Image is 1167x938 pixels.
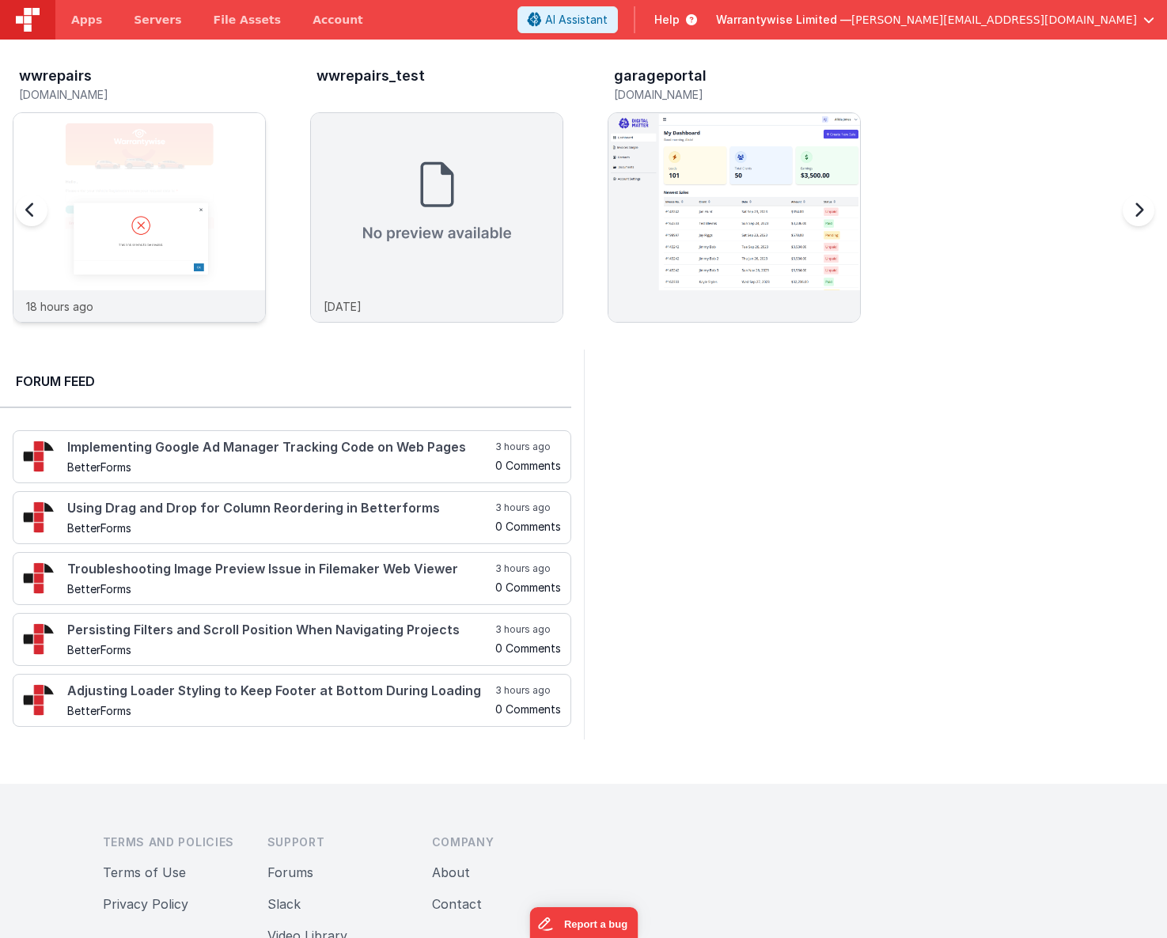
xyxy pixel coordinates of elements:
[214,12,282,28] span: File Assets
[517,6,618,33] button: AI Assistant
[495,562,561,575] h5: 3 hours ago
[67,705,492,717] h5: BetterForms
[67,583,492,595] h5: BetterForms
[67,684,492,698] h4: Adjusting Loader Styling to Keep Footer at Bottom During Loading
[19,89,266,100] h5: [DOMAIN_NAME]
[103,864,186,880] a: Terms of Use
[432,895,482,913] button: Contact
[23,501,55,533] img: 295_2.png
[67,562,492,577] h4: Troubleshooting Image Preview Issue in Filemaker Web Viewer
[13,430,571,483] a: Implementing Google Ad Manager Tracking Code on Web Pages BetterForms 3 hours ago 0 Comments
[13,491,571,544] a: Using Drag and Drop for Column Reordering in Betterforms BetterForms 3 hours ago 0 Comments
[103,834,242,850] h3: Terms and Policies
[851,12,1137,28] span: [PERSON_NAME][EMAIL_ADDRESS][DOMAIN_NAME]
[432,864,470,880] a: About
[495,642,561,654] h5: 0 Comments
[495,501,561,514] h5: 3 hours ago
[495,684,561,697] h5: 3 hours ago
[495,460,561,471] h5: 0 Comments
[23,623,55,655] img: 295_2.png
[716,12,851,28] span: Warrantywise Limited —
[23,441,55,472] img: 295_2.png
[267,863,313,882] button: Forums
[67,522,492,534] h5: BetterForms
[267,896,301,912] a: Slack
[495,581,561,593] h5: 0 Comments
[432,834,571,850] h3: Company
[324,298,362,315] p: [DATE]
[13,613,571,666] a: Persisting Filters and Scroll Position When Navigating Projects BetterForms 3 hours ago 0 Comments
[67,623,492,637] h4: Persisting Filters and Scroll Position When Navigating Projects
[614,89,861,100] h5: [DOMAIN_NAME]
[614,68,707,84] h3: garageportal
[23,684,55,716] img: 295_2.png
[716,12,1154,28] button: Warrantywise Limited — [PERSON_NAME][EMAIL_ADDRESS][DOMAIN_NAME]
[654,12,680,28] span: Help
[16,372,555,391] h2: Forum Feed
[67,644,492,656] h5: BetterForms
[23,562,55,594] img: 295_2.png
[267,895,301,913] button: Slack
[67,501,492,516] h4: Using Drag and Drop for Column Reordering in Betterforms
[545,12,608,28] span: AI Assistant
[432,863,470,882] button: About
[67,461,492,473] h5: BetterForms
[67,441,492,455] h4: Implementing Google Ad Manager Tracking Code on Web Pages
[134,12,181,28] span: Servers
[316,68,425,84] h3: wwrepairs_test
[13,674,571,727] a: Adjusting Loader Styling to Keep Footer at Bottom During Loading BetterForms 3 hours ago 0 Comments
[71,12,102,28] span: Apps
[495,703,561,715] h5: 0 Comments
[267,834,407,850] h3: Support
[495,441,561,453] h5: 3 hours ago
[495,520,561,532] h5: 0 Comments
[19,68,92,84] h3: wwrepairs
[13,552,571,605] a: Troubleshooting Image Preview Issue in Filemaker Web Viewer BetterForms 3 hours ago 0 Comments
[103,896,188,912] a: Privacy Policy
[495,623,561,636] h5: 3 hours ago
